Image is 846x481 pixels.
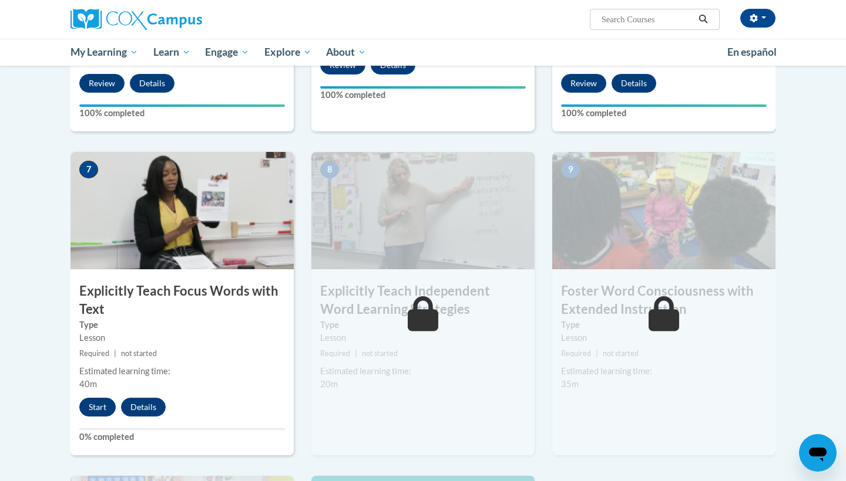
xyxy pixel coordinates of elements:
span: Learn [153,45,190,59]
div: Your progress [320,86,526,89]
button: Account Settings [740,9,775,28]
label: 100% completed [79,107,285,120]
div: Lesson [320,331,526,344]
span: Explore [264,45,311,59]
span: 9 [561,161,580,178]
button: Review [79,74,125,93]
span: | [355,349,357,358]
a: Cox Campus [70,9,294,30]
img: Course Image [311,152,535,269]
div: Lesson [561,331,767,344]
img: Course Image [552,152,775,269]
button: Start [79,398,116,416]
a: Learn [146,39,198,66]
label: 0% completed [79,431,285,443]
div: Main menu [53,39,793,66]
span: Required [79,349,109,358]
span: Required [320,349,350,358]
div: Your progress [561,104,767,107]
button: Review [561,74,606,93]
h3: Explicitly Teach Focus Words with Text [70,282,294,319]
div: Estimated learning time: [561,365,767,378]
span: not started [603,349,639,358]
span: Required [561,349,591,358]
span: My Learning [70,45,138,59]
div: Estimated learning time: [320,365,526,378]
a: Engage [197,39,257,66]
span: | [596,349,598,358]
label: 100% completed [561,107,767,120]
span: About [326,45,366,59]
label: 100% completed [320,89,526,101]
h3: Explicitly Teach Independent Word Learning Strategies [311,282,535,319]
h3: Foster Word Consciousness with Extended Instruction [552,282,775,319]
span: 8 [320,161,339,178]
a: En español [720,40,784,65]
iframe: Button to launch messaging window [799,434,837,472]
div: Lesson [79,331,285,344]
span: 20m [320,379,338,389]
a: Explore [257,39,319,66]
input: Search Courses [600,12,694,26]
div: Estimated learning time: [79,365,285,378]
button: Details [612,74,656,93]
span: 40m [79,379,97,389]
a: My Learning [63,39,146,66]
label: Type [320,319,526,331]
span: | [114,349,116,358]
span: 7 [79,161,98,178]
button: Details [121,398,166,416]
span: Engage [205,45,249,59]
label: Type [561,319,767,331]
button: Search [694,12,712,26]
span: not started [121,349,157,358]
img: Cox Campus [70,9,202,30]
label: Type [79,319,285,331]
a: About [319,39,374,66]
img: Course Image [70,152,294,269]
span: 35m [561,379,579,389]
div: Your progress [79,104,285,107]
button: Details [130,74,174,93]
span: not started [362,349,398,358]
span: En español [727,46,777,58]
